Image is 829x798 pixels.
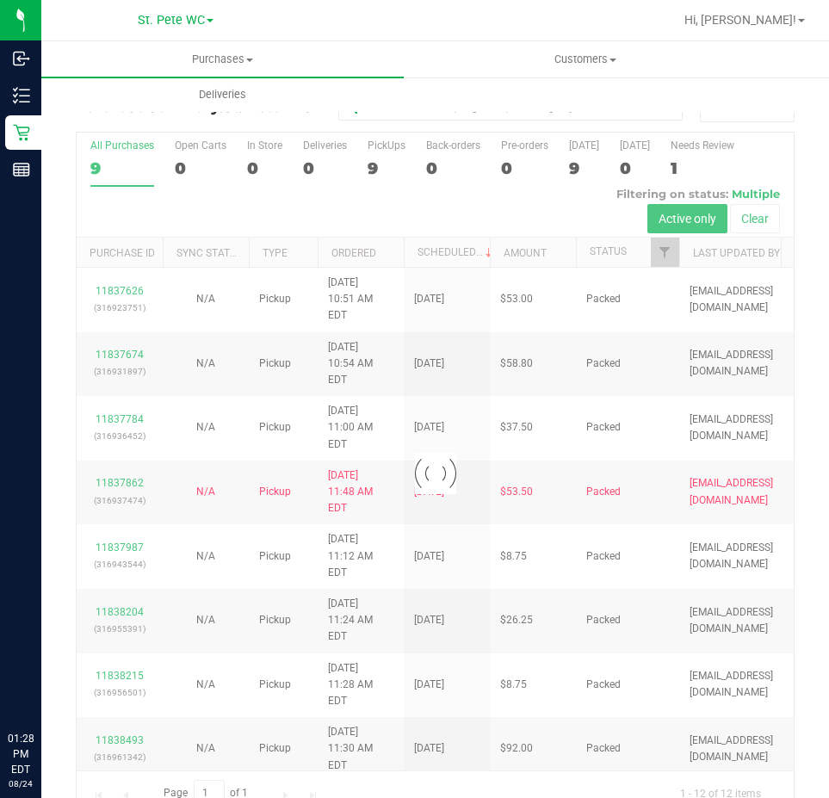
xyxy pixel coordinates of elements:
[13,161,30,178] inline-svg: Reports
[41,77,404,113] a: Deliveries
[76,100,315,115] h3: Purchase Summary:
[8,731,34,777] p: 01:28 PM EDT
[405,52,765,67] span: Customers
[41,41,404,77] a: Purchases
[8,777,34,790] p: 08/24
[13,87,30,104] inline-svg: Inventory
[41,52,404,67] span: Purchases
[13,50,30,67] inline-svg: Inbound
[17,660,69,712] iframe: Resource center
[138,13,205,28] span: St. Pete WC
[404,41,766,77] a: Customers
[13,124,30,141] inline-svg: Retail
[176,87,269,102] span: Deliveries
[684,13,796,27] span: Hi, [PERSON_NAME]!
[51,658,71,678] iframe: Resource center unread badge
